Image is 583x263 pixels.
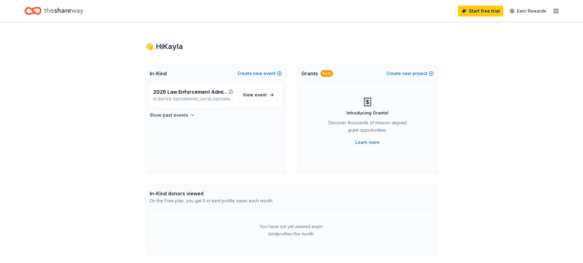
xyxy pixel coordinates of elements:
[243,91,267,99] span: View
[145,42,439,51] div: 👋 Hi Kayla
[458,6,503,17] a: Start free trial
[150,111,195,119] button: Show past events
[150,197,273,205] div: On the Free plan, you get 5 in-kind profile views each month.
[255,92,267,97] span: event
[24,4,83,18] a: Home
[355,139,379,146] a: Learn more
[153,88,228,96] span: 2026 Law Enforcement Administrative Professionals Conference
[506,6,550,17] a: Earn Rewards
[301,70,318,77] span: Grants
[150,111,188,119] h4: Show past events
[253,223,330,238] div: You have not yet viewed any in-kind profiles this month.
[239,89,278,100] a: View event
[237,70,282,77] button: Createnewevent
[253,70,262,77] span: new
[346,109,389,117] div: Introducing Grants!
[387,70,434,77] button: Createnewproject
[402,70,411,77] span: new
[153,97,234,102] p: [DATE] •
[150,70,167,77] span: In-Kind
[320,70,333,77] div: New
[326,119,409,136] div: Discover thousands of mission-aligned grant opportunities.
[173,97,234,102] span: [GEOGRAPHIC_DATA], [GEOGRAPHIC_DATA]
[150,190,273,197] div: In-Kind donors viewed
